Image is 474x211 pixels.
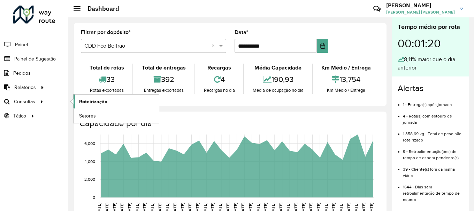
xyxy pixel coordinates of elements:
h4: Capacidade por dia [79,119,380,129]
span: Consultas [14,98,35,105]
h4: Alertas [398,83,463,94]
span: Roteirização [79,98,107,105]
h3: [PERSON_NAME] [386,2,455,9]
label: Filtrar por depósito [81,28,131,36]
div: 4 [197,72,242,87]
a: Roteirização [74,95,159,108]
label: Data [235,28,249,36]
li: 1.358,69 kg - Total de peso não roteirizado [403,125,463,143]
span: Pedidos [13,70,31,77]
div: Média de ocupação no dia [246,87,310,94]
span: Relatórios [14,84,36,91]
div: Recargas no dia [197,87,242,94]
div: 190,93 [246,72,310,87]
div: Total de rotas [83,64,131,72]
li: 39 - Cliente(s) fora da malha viária [403,161,463,179]
li: 1 - Entrega(s) após jornada [403,96,463,108]
li: 9 - Retroalimentação(ões) de tempo de espera pendente(s) [403,143,463,161]
li: 4 - Rota(s) com estouro de jornada [403,108,463,125]
a: Setores [74,109,159,123]
text: 4,000 [84,159,95,164]
span: [PERSON_NAME] [PERSON_NAME] [386,9,455,15]
div: Recargas [197,64,242,72]
text: 0 [93,195,95,200]
h2: Dashboard [81,5,119,13]
button: Choose Date [317,39,328,53]
div: Rotas exportadas [83,87,131,94]
text: 6,000 [84,141,95,146]
span: Tático [13,112,26,120]
div: 33 [83,72,131,87]
span: Painel [15,41,28,48]
div: Km Médio / Entrega [315,64,378,72]
span: Setores [79,112,96,120]
div: 392 [135,72,192,87]
text: 2,000 [84,177,95,181]
div: Média Capacidade [246,64,310,72]
div: Km Médio / Entrega [315,87,378,94]
a: Contato Rápido [369,1,384,16]
div: 00:01:20 [398,32,463,55]
span: Painel de Sugestão [14,55,56,63]
div: 8,11% maior que o dia anterior [398,55,463,72]
span: Clear all [212,42,217,50]
div: Total de entregas [135,64,192,72]
div: Tempo médio por rota [398,22,463,32]
div: Entregas exportadas [135,87,192,94]
li: 1644 - Dias sem retroalimentação de tempo de espera [403,179,463,203]
div: 13,754 [315,72,378,87]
